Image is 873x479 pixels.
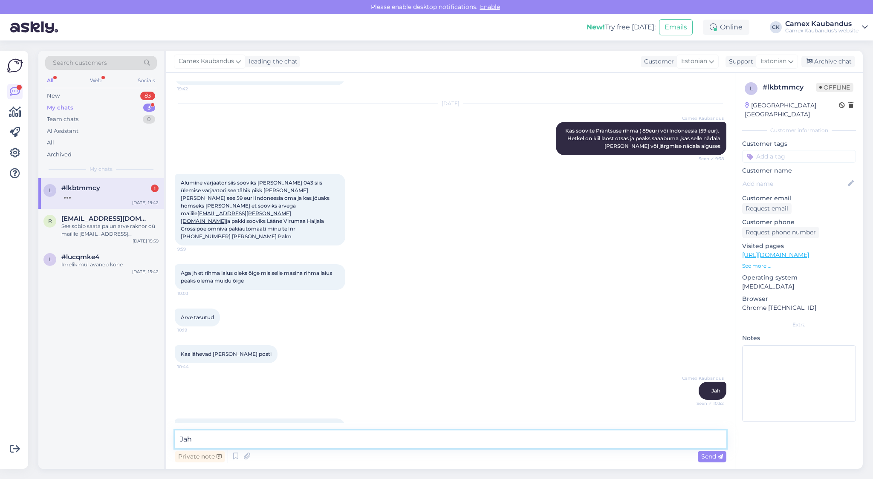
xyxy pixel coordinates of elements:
div: Team chats [47,115,78,124]
div: Imelik mul avaneb kohe [61,261,159,268]
p: Chrome [TECHNICAL_ID] [742,303,856,312]
span: Alumine varjaator siis sooviks [PERSON_NAME] 043 siis ülemise varjaatori see tähik pikk [PERSON_N... [181,179,331,239]
div: [DATE] [175,100,726,107]
div: See sobib saata palun arve raknor oü mailile [EMAIL_ADDRESS][DOMAIN_NAME] makse tähtajaks võib pa... [61,222,159,238]
div: Customer information [742,127,856,134]
span: Kas soovite Prantsuse rihma ( 89eur) või Indoneesia (59 eur). Hetkel on kiil laost otsas ja peaks... [565,127,722,149]
div: [DATE] 15:59 [133,238,159,244]
p: Browser [742,294,856,303]
div: Camex Kaubandus [785,20,859,27]
div: Support [726,57,753,66]
span: Aga jh et rihma laius oleks õige mis selle masina rihma laius peaks olema muidu õige [181,270,333,284]
span: #lucqmke4 [61,253,99,261]
span: r [48,218,52,224]
div: leading the chat [246,57,298,66]
span: l [49,256,52,263]
span: Enable [477,3,503,11]
div: Online [703,20,749,35]
div: # lkbtmmcy [763,82,816,92]
div: [GEOGRAPHIC_DATA], [GEOGRAPHIC_DATA] [745,101,839,119]
span: 10:19 [177,327,209,333]
a: [URL][DOMAIN_NAME] [742,251,809,259]
div: Request email [742,203,792,214]
span: Send [701,453,723,460]
div: 1 [151,185,159,192]
span: raknor@mail.ee [61,215,150,222]
div: All [47,139,54,147]
div: [DATE] 15:42 [132,268,159,275]
span: Arve tasutud [181,314,214,320]
p: See more ... [742,262,856,270]
p: Customer phone [742,218,856,227]
div: Extra [742,321,856,329]
p: Customer name [742,166,856,175]
span: Offline [816,83,853,92]
button: Emails [659,19,693,35]
span: l [750,85,753,92]
span: Seen ✓ 9:38 [692,156,724,162]
p: Notes [742,334,856,343]
span: l [49,187,52,193]
span: Estonian [681,57,707,66]
div: Try free [DATE]: [587,22,656,32]
p: Operating system [742,273,856,282]
div: Web [88,75,103,86]
div: Request phone number [742,227,819,238]
div: CK [770,21,782,33]
div: Archived [47,150,72,159]
div: New [47,92,60,100]
div: 0 [143,115,155,124]
div: 83 [140,92,155,100]
span: Camex Kaubandus [682,375,724,381]
div: Camex Kaubandus's website [785,27,859,34]
div: 3 [143,104,155,112]
div: Archive chat [801,56,855,67]
span: My chats [90,165,113,173]
span: 10:44 [177,364,209,370]
div: All [45,75,55,86]
a: Camex KaubandusCamex Kaubandus's website [785,20,868,34]
div: Customer [641,57,674,66]
span: Jah [711,387,720,394]
div: Socials [136,75,157,86]
span: Kas lähevad [PERSON_NAME] posti [181,351,272,357]
span: 19:42 [177,86,209,92]
span: Camex Kaubandus [682,115,724,121]
span: #lkbtmmcy [61,184,100,192]
span: 10:03 [177,290,209,297]
span: Search customers [53,58,107,67]
input: Add a tag [742,150,856,163]
b: New! [587,23,605,31]
p: Visited pages [742,242,856,251]
span: 9:59 [177,246,209,252]
div: [DATE] 19:42 [132,199,159,206]
img: Askly Logo [7,58,23,74]
span: Seen ✓ 10:52 [692,400,724,407]
span: Estonian [760,57,786,66]
span: Camex Kaubandus [179,57,234,66]
a: [EMAIL_ADDRESS][PERSON_NAME][DOMAIN_NAME] [181,210,291,224]
p: Customer email [742,194,856,203]
div: Private note [175,451,225,462]
input: Add name [743,179,846,188]
p: Customer tags [742,139,856,148]
div: AI Assistant [47,127,78,136]
p: [MEDICAL_DATA] [742,282,856,291]
div: My chats [47,104,73,112]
